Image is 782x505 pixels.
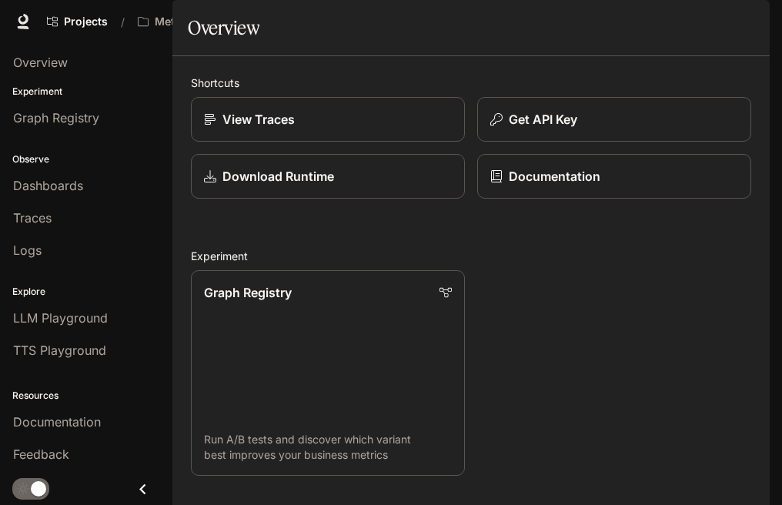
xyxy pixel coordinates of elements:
h2: Experiment [191,248,751,264]
a: Graph RegistryRun A/B tests and discover which variant best improves your business metrics [191,270,465,476]
a: Download Runtime [191,154,465,199]
h1: Overview [188,12,259,43]
button: Get API Key [477,97,751,142]
h2: Shortcuts [191,75,751,91]
p: Get API Key [509,110,577,129]
p: Download Runtime [222,167,334,186]
a: Go to projects [40,6,115,37]
p: Documentation [509,167,600,186]
p: MetalityVerse [155,15,227,28]
button: All workspaces [131,6,251,37]
p: View Traces [222,110,295,129]
p: Graph Registry [204,283,292,302]
p: Run A/B tests and discover which variant best improves your business metrics [204,432,452,463]
span: Projects [64,15,108,28]
a: Documentation [477,154,751,199]
a: View Traces [191,97,465,142]
div: / [115,14,131,30]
